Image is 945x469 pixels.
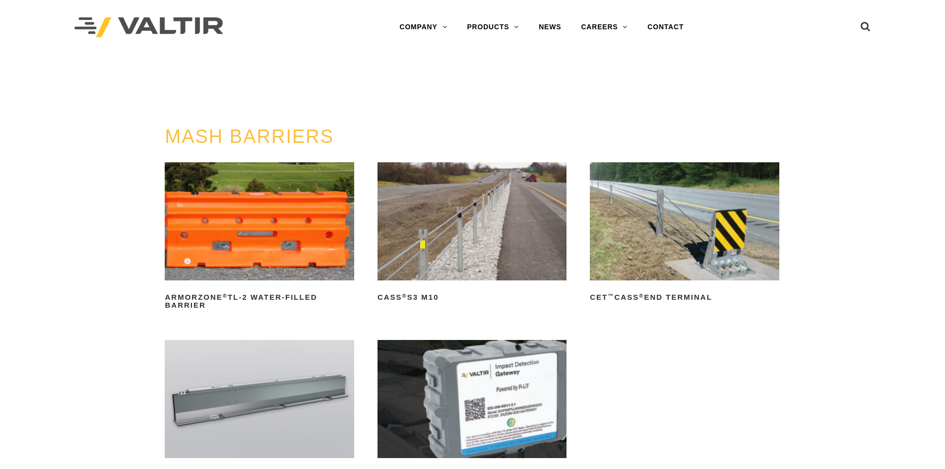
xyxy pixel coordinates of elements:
h2: CASS S3 M10 [378,289,567,305]
img: Valtir [74,17,223,38]
a: CAREERS [571,17,637,37]
sup: ® [223,293,228,299]
a: COMPANY [389,17,457,37]
a: PRODUCTS [457,17,529,37]
a: CET™CASS®End Terminal [590,162,779,305]
a: CONTACT [637,17,693,37]
h2: CET CASS End Terminal [590,289,779,305]
sup: ® [639,293,644,299]
sup: ™ [608,293,614,299]
a: MASH BARRIERS [165,126,334,147]
a: CASS®S3 M10 [378,162,567,305]
a: NEWS [529,17,571,37]
h2: ArmorZone TL-2 Water-Filled Barrier [165,289,354,313]
a: ArmorZone®TL-2 Water-Filled Barrier [165,162,354,313]
sup: ® [402,293,407,299]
